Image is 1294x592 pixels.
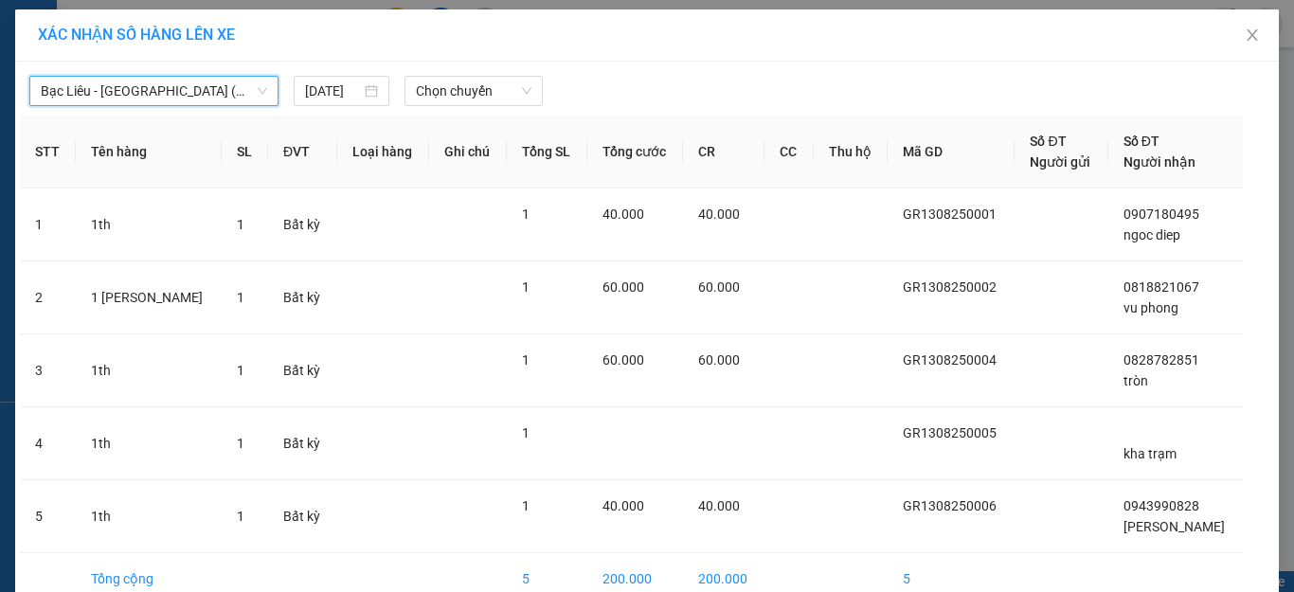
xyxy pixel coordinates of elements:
td: 1th [76,480,222,553]
td: 1th [76,188,222,261]
span: 1 [237,217,244,232]
th: STT [20,116,76,188]
span: 0943990828 [1123,498,1199,513]
th: Mã GD [888,116,1015,188]
span: 60.000 [698,352,740,368]
span: Người nhận [1123,154,1195,170]
th: Loại hàng [337,116,429,188]
span: XÁC NHẬN SỐ HÀNG LÊN XE [38,26,235,44]
span: GR1308250001 [903,206,997,222]
th: CR [683,116,764,188]
span: 1 [237,290,244,305]
span: tròn [1123,373,1148,388]
span: 0907180495 [1123,206,1199,222]
span: kha trạm [1123,446,1177,461]
span: 1 [522,279,530,295]
span: 40.000 [602,498,644,513]
th: Ghi chú [429,116,507,188]
th: Tổng cước [587,116,683,188]
td: Bất kỳ [268,480,337,553]
td: 4 [20,407,76,480]
span: environment [109,45,124,61]
td: Bất kỳ [268,261,337,334]
span: 40.000 [698,498,740,513]
span: Số ĐT [1030,134,1066,149]
td: 2 [20,261,76,334]
th: CC [764,116,813,188]
span: 1 [522,498,530,513]
span: 60.000 [698,279,740,295]
td: 1 [PERSON_NAME] [76,261,222,334]
td: 5 [20,480,76,553]
span: Chọn chuyến [416,77,532,105]
td: Bất kỳ [268,334,337,407]
span: GR1308250006 [903,498,997,513]
li: [STREET_ADDRESS][PERSON_NAME][PERSON_NAME] [9,42,361,89]
span: 1 [522,352,530,368]
span: GR1308250002 [903,279,997,295]
span: close [1245,27,1260,43]
span: 1 [522,425,530,440]
th: Tổng SL [507,116,587,188]
span: Người gửi [1030,154,1090,170]
li: 0983 44 7777 [9,89,361,113]
span: 0828782851 [1123,352,1199,368]
b: GỬI : VP Giá Rai [9,141,194,172]
span: phone [109,93,124,108]
span: 1 [237,509,244,524]
span: 1 [237,436,244,451]
span: GR1308250005 [903,425,997,440]
span: 60.000 [602,352,644,368]
span: [PERSON_NAME] [1123,519,1225,534]
td: 1 [20,188,76,261]
span: Số ĐT [1123,134,1159,149]
span: 1 [522,206,530,222]
td: Bất kỳ [268,407,337,480]
span: Bạc Liêu - Sài Gòn (VIP) [41,77,267,105]
th: Tên hàng [76,116,222,188]
span: 1 [237,363,244,378]
span: 40.000 [698,206,740,222]
th: ĐVT [268,116,337,188]
td: Bất kỳ [268,188,337,261]
td: 3 [20,334,76,407]
button: Close [1226,9,1279,63]
th: Thu hộ [814,116,889,188]
b: TRÍ NHÂN [109,12,205,36]
input: 13/08/2025 [305,81,360,101]
span: 0818821067 [1123,279,1199,295]
span: 40.000 [602,206,644,222]
td: 1th [76,334,222,407]
span: GR1308250004 [903,352,997,368]
span: 60.000 [602,279,644,295]
span: vu phong [1123,300,1178,315]
th: SL [222,116,268,188]
span: ngoc diep [1123,227,1180,242]
td: 1th [76,407,222,480]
